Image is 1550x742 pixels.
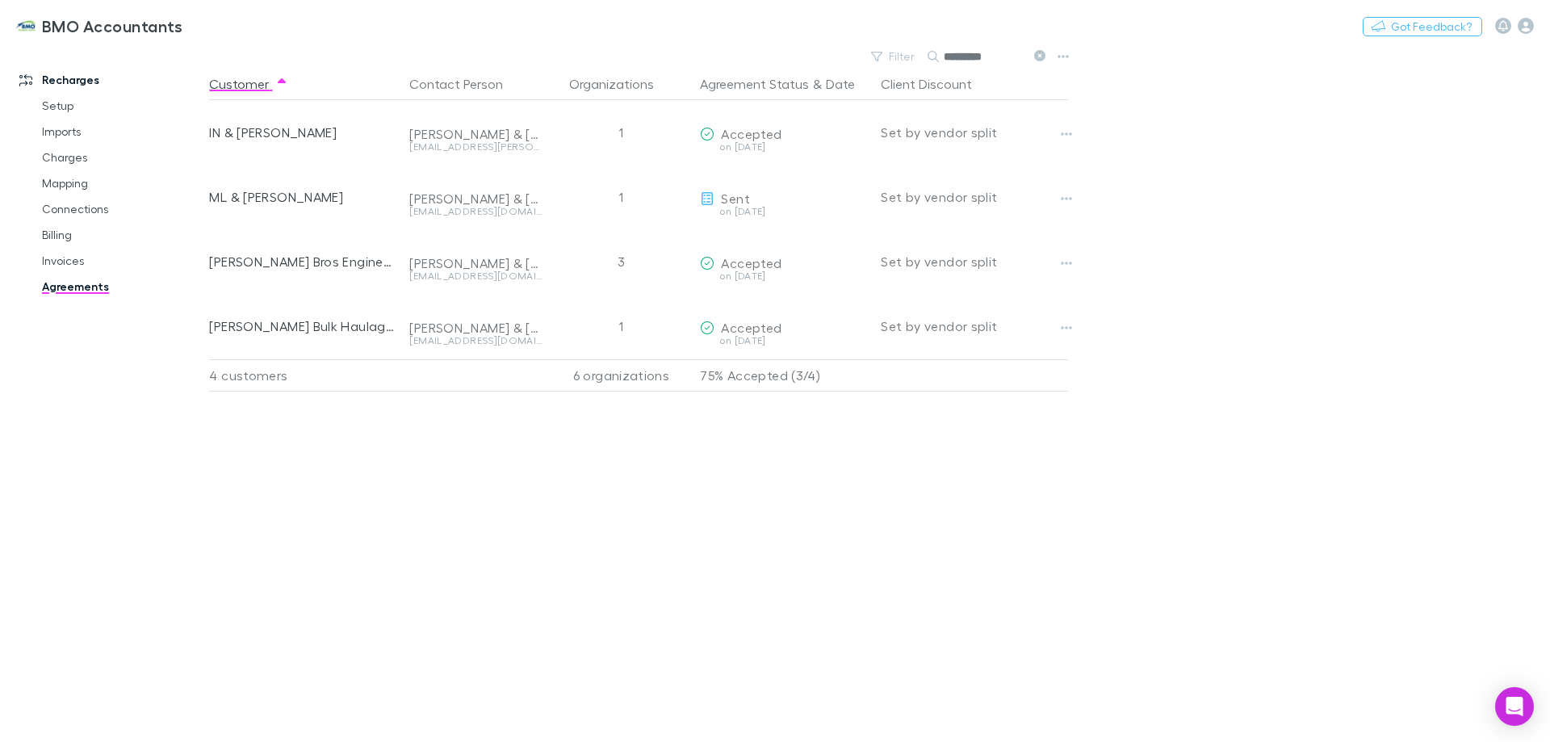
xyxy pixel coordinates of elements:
[3,67,218,93] a: Recharges
[548,229,693,294] div: 3
[409,271,542,281] div: [EMAIL_ADDRESS][DOMAIN_NAME]
[409,191,542,207] div: [PERSON_NAME] & [PERSON_NAME]
[721,255,781,270] span: Accepted
[26,196,218,222] a: Connections
[721,191,749,206] span: Sent
[548,100,693,165] div: 1
[1495,687,1534,726] div: Open Intercom Messenger
[721,126,781,141] span: Accepted
[26,248,218,274] a: Invoices
[700,142,868,152] div: on [DATE]
[209,294,396,358] div: [PERSON_NAME] Bulk Haulage Pty Ltd
[409,320,542,336] div: [PERSON_NAME] & [PERSON_NAME]
[881,100,1068,165] div: Set by vendor split
[700,336,868,346] div: on [DATE]
[700,360,868,391] p: 75% Accepted (3/4)
[26,145,218,170] a: Charges
[409,336,542,346] div: [EMAIL_ADDRESS][DOMAIN_NAME]
[721,320,781,335] span: Accepted
[409,255,542,271] div: [PERSON_NAME] & [PERSON_NAME]
[700,68,868,100] div: &
[881,68,991,100] button: Client Discount
[26,170,218,196] a: Mapping
[409,207,542,216] div: [EMAIL_ADDRESS][DOMAIN_NAME]
[548,165,693,229] div: 1
[26,93,218,119] a: Setup
[209,165,396,229] div: ML & [PERSON_NAME]
[548,294,693,358] div: 1
[209,229,396,294] div: [PERSON_NAME] Bros Engineering Pty Ltd
[881,165,1068,229] div: Set by vendor split
[209,100,396,165] div: IN & [PERSON_NAME]
[826,68,855,100] button: Date
[881,229,1068,294] div: Set by vendor split
[409,142,542,152] div: [EMAIL_ADDRESS][PERSON_NAME][DOMAIN_NAME]
[409,126,542,142] div: [PERSON_NAME] & [PERSON_NAME]
[26,222,218,248] a: Billing
[700,271,868,281] div: on [DATE]
[42,16,183,36] h3: BMO Accountants
[548,359,693,392] div: 6 organizations
[569,68,673,100] button: Organizations
[409,68,522,100] button: Contact Person
[700,207,868,216] div: on [DATE]
[6,6,193,45] a: BMO Accountants
[26,119,218,145] a: Imports
[26,274,218,300] a: Agreements
[863,47,924,66] button: Filter
[16,16,36,36] img: BMO Accountants's Logo
[700,68,809,100] button: Agreement Status
[881,294,1068,358] div: Set by vendor split
[209,68,288,100] button: Customer
[209,359,403,392] div: 4 customers
[1363,17,1482,36] button: Got Feedback?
